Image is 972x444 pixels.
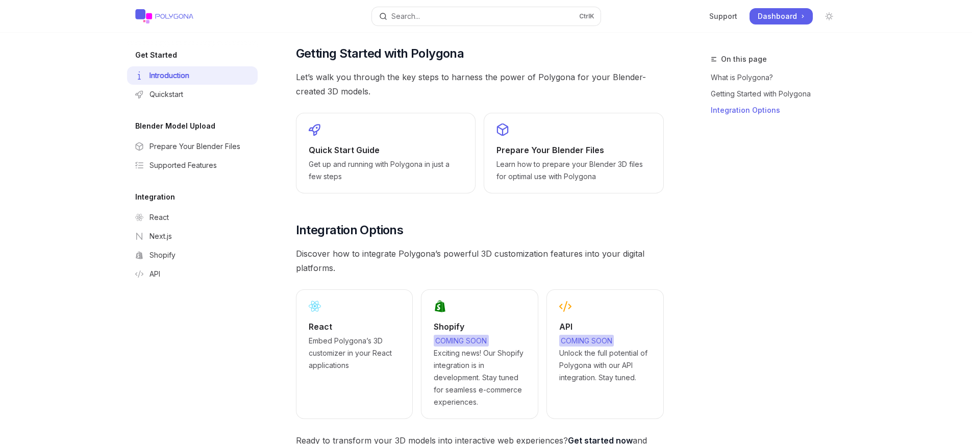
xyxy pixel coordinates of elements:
div: Supported Features [149,159,217,171]
div: Search... [391,10,420,22]
span: Let’s walk you through the key steps to harness the power of Polygona for your Blender-created 3D... [296,70,664,98]
img: light logo [135,9,193,23]
button: Open search [372,7,601,26]
span: Exciting news! Our Shopify integration is in development. Stay tuned for seamless e-commerce expe... [434,335,526,408]
div: Quickstart [149,88,183,101]
a: ShopifyCOMING SOONExciting news! Our Shopify integration is in development. Stay tuned for seamle... [421,289,538,419]
a: Getting Started with Polygona [711,86,845,102]
h2: React [309,320,401,333]
span: Ctrl K [579,12,594,20]
a: Next.js [127,227,258,245]
button: On this page [711,53,767,65]
div: API [149,268,160,280]
a: Quickstart [127,85,258,104]
span: Getting Started with Polygona [296,45,464,62]
h5: Integration [135,191,175,203]
h2: API [559,320,651,333]
div: Shopify [149,249,176,261]
a: Support [709,11,737,21]
span: COMING SOON [434,335,488,347]
h5: Blender Model Upload [135,120,215,132]
h5: Get Started [135,49,177,61]
div: React [149,211,169,224]
a: Dashboard [750,8,813,24]
a: Supported Features [127,156,258,175]
a: Prepare Your Blender FilesLearn how to prepare your Blender 3D files for optimal use with Polygona [484,113,663,193]
a: Shopify [127,246,258,264]
a: Prepare Your Blender Files [127,137,258,156]
a: What is Polygona? [711,69,845,86]
a: API [127,265,258,283]
span: COMING SOON [559,335,614,347]
span: Learn how to prepare your Blender 3D files for optimal use with Polygona [496,158,651,183]
span: Discover how to integrate Polygona’s powerful 3D customization features into your digital platforms. [296,246,664,275]
span: Dashboard [758,11,797,21]
h2: Quick Start Guide [309,144,463,156]
div: Introduction [149,69,189,82]
div: Next.js [149,230,172,242]
a: Integration Options [711,102,845,118]
span: Unlock the full potential of Polygona with our API integration. Stay tuned. [559,335,651,384]
div: Prepare Your Blender Files [149,140,240,153]
span: Integration Options [296,222,404,238]
a: React [127,208,258,227]
span: Get up and running with Polygona in just a few steps [309,158,463,183]
a: ReactEmbed Polygona’s 3D customizer in your React applications [296,289,413,419]
h2: Prepare Your Blender Files [496,144,651,156]
button: Toggle dark mode [821,8,837,24]
a: Quick Start GuideGet up and running with Polygona in just a few steps [296,113,476,193]
h2: Shopify [434,320,526,333]
span: On this page [721,53,767,65]
a: Introduction [127,66,258,85]
a: APICOMING SOONUnlock the full potential of Polygona with our API integration. Stay tuned. [546,289,664,419]
span: Embed Polygona’s 3D customizer in your React applications [309,335,401,372]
